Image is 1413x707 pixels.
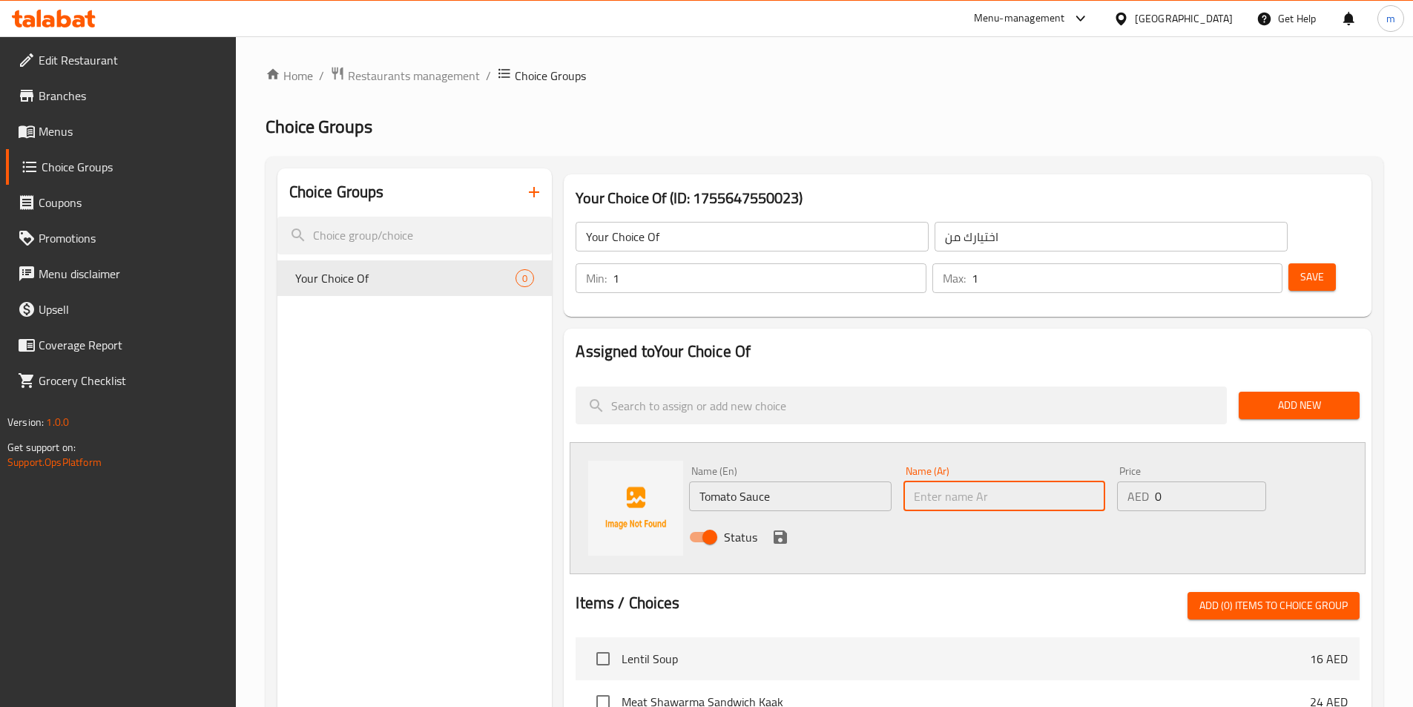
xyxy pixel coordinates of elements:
[277,260,553,296] div: Your Choice Of0
[587,643,619,674] span: Select choice
[319,67,324,85] li: /
[689,481,891,511] input: Enter name En
[39,300,224,318] span: Upsell
[1199,596,1348,615] span: Add (0) items to choice group
[266,67,313,85] a: Home
[46,412,69,432] span: 1.0.0
[6,256,236,292] a: Menu disclaimer
[39,122,224,140] span: Menus
[266,110,372,143] span: Choice Groups
[1188,592,1360,619] button: Add (0) items to choice group
[516,272,533,286] span: 0
[943,269,966,287] p: Max:
[6,114,236,149] a: Menus
[277,217,553,254] input: search
[6,220,236,256] a: Promotions
[1386,10,1395,27] span: m
[576,186,1360,210] h3: Your Choice Of (ID: 1755647550023)
[330,66,480,85] a: Restaurants management
[289,181,384,203] h2: Choice Groups
[6,327,236,363] a: Coverage Report
[576,592,679,614] h2: Items / Choices
[42,158,224,176] span: Choice Groups
[39,372,224,389] span: Grocery Checklist
[7,438,76,457] span: Get support on:
[1155,481,1265,511] input: Please enter price
[576,341,1360,363] h2: Assigned to Your Choice Of
[6,149,236,185] a: Choice Groups
[39,229,224,247] span: Promotions
[295,269,516,287] span: Your Choice Of
[1251,396,1348,415] span: Add New
[266,66,1383,85] nav: breadcrumb
[586,269,607,287] p: Min:
[486,67,491,85] li: /
[1310,650,1348,668] p: 16 AED
[1135,10,1233,27] div: [GEOGRAPHIC_DATA]
[576,387,1227,424] input: search
[903,481,1105,511] input: Enter name Ar
[39,336,224,354] span: Coverage Report
[724,528,757,546] span: Status
[6,185,236,220] a: Coupons
[1239,392,1360,419] button: Add New
[622,650,1310,668] span: Lentil Soup
[1300,268,1324,286] span: Save
[39,87,224,105] span: Branches
[7,453,102,472] a: Support.OpsPlatform
[39,51,224,69] span: Edit Restaurant
[6,78,236,114] a: Branches
[39,194,224,211] span: Coupons
[515,67,586,85] span: Choice Groups
[769,526,791,548] button: save
[1288,263,1336,291] button: Save
[6,363,236,398] a: Grocery Checklist
[7,412,44,432] span: Version:
[39,265,224,283] span: Menu disclaimer
[974,10,1065,27] div: Menu-management
[6,42,236,78] a: Edit Restaurant
[348,67,480,85] span: Restaurants management
[1127,487,1149,505] p: AED
[6,292,236,327] a: Upsell
[516,269,534,287] div: Choices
